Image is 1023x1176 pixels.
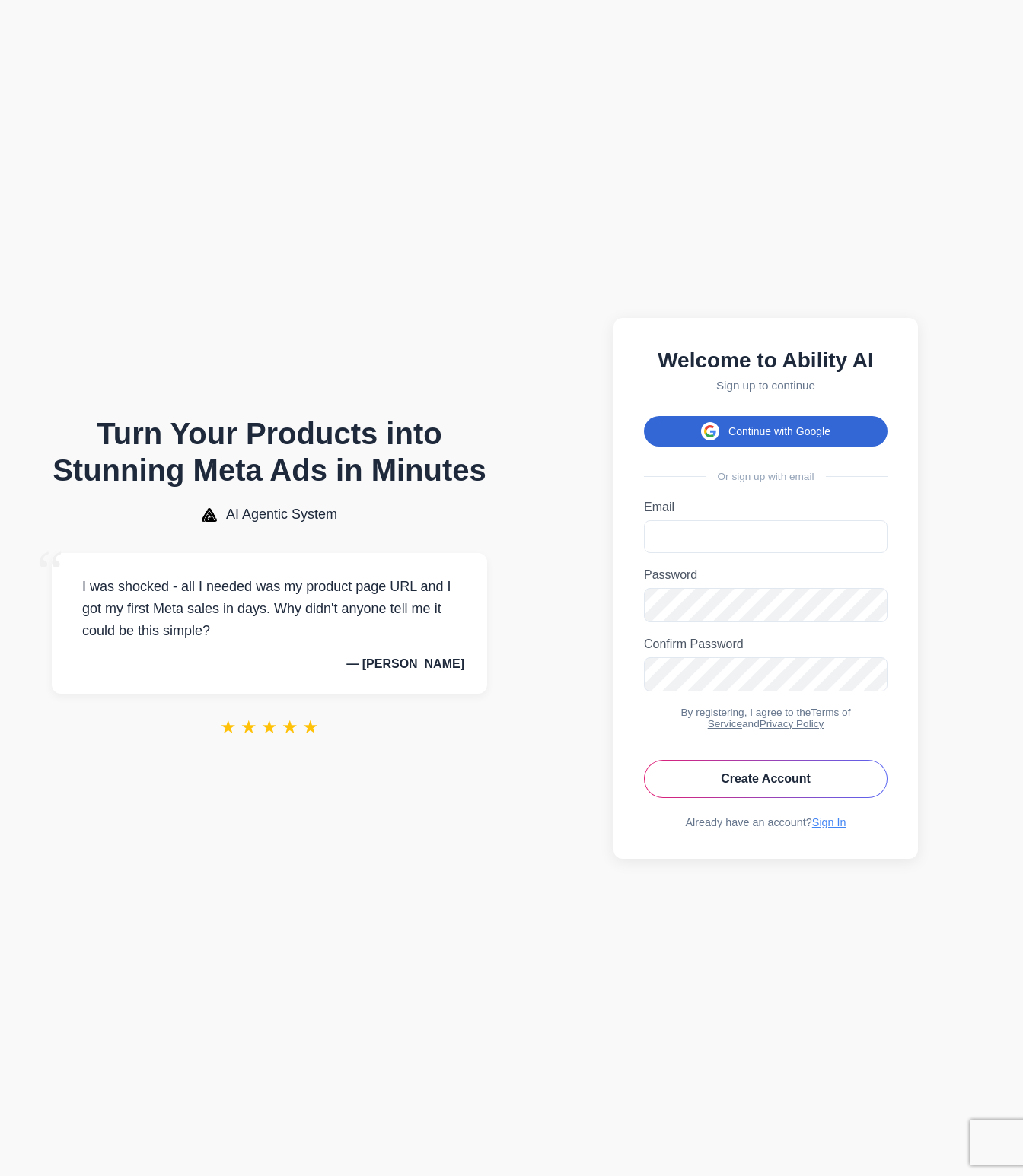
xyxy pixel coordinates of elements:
p: Sign up to continue [644,379,888,392]
label: Confirm Password [644,637,888,651]
div: Already have an account? [644,816,888,828]
a: Sign In [812,816,846,828]
span: ★ [302,717,319,738]
p: I was shocked - all I needed was my product page URL and I got my first Meta sales in days. Why d... [75,576,464,641]
span: ★ [282,717,298,738]
p: — [PERSON_NAME] [75,657,464,671]
label: Password [644,568,888,582]
span: AI Agentic System [226,507,337,523]
span: “ [37,538,64,607]
label: Email [644,501,888,514]
h1: Turn Your Products into Stunning Meta Ads in Minutes [52,415,487,488]
div: By registering, I agree to the and [644,707,888,729]
button: Create Account [644,760,888,798]
div: Or sign up with email [644,471,888,482]
a: Privacy Policy [760,718,824,729]
span: ★ [241,717,257,738]
a: Terms of Service [708,707,851,729]
span: ★ [220,717,237,738]
img: AI Agentic System Logo [202,508,217,522]
button: Continue with Google [644,416,888,447]
h2: Welcome to Ability AI [644,348,888,373]
span: ★ [261,717,278,738]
